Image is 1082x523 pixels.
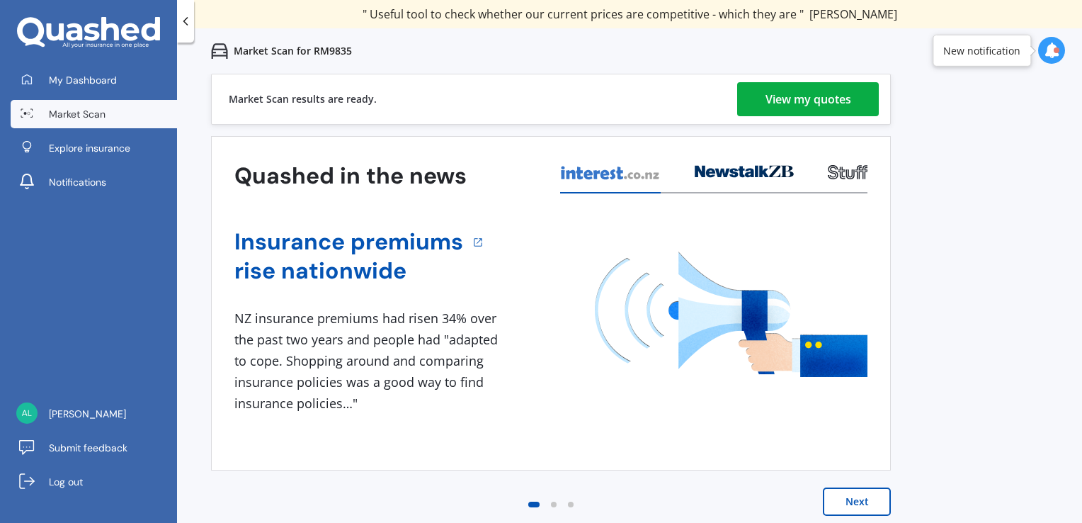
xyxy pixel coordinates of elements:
[823,488,891,516] button: Next
[11,168,177,196] a: Notifications
[943,43,1020,57] div: New notification
[229,74,377,124] div: Market Scan results are ready.
[234,308,503,414] div: NZ insurance premiums had risen 34% over the past two years and people had "adapted to cope. Shop...
[11,134,177,162] a: Explore insurance
[49,475,83,489] span: Log out
[49,107,106,121] span: Market Scan
[765,82,851,116] div: View my quotes
[11,400,177,428] a: [PERSON_NAME]
[49,73,117,87] span: My Dashboard
[49,441,127,455] span: Submit feedback
[234,257,463,286] a: rise nationwide
[11,66,177,94] a: My Dashboard
[16,403,38,424] img: e7769be63234c40f95c900c5918b92e2
[363,7,897,21] div: " Useful tool to check whether our current prices are competitive - which they are "
[49,141,130,155] span: Explore insurance
[737,82,879,116] a: View my quotes
[809,6,897,22] span: [PERSON_NAME]
[11,468,177,496] a: Log out
[234,227,463,257] a: Insurance premiums
[211,43,228,60] img: car.f15378c7a67c060ca3f3.svg
[11,100,177,128] a: Market Scan
[234,44,352,58] p: Market Scan for RM9835
[234,162,467,191] h3: Quashed in the news
[49,407,126,421] span: [PERSON_NAME]
[49,175,106,189] span: Notifications
[595,252,867,377] img: media image
[11,434,177,462] a: Submit feedback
